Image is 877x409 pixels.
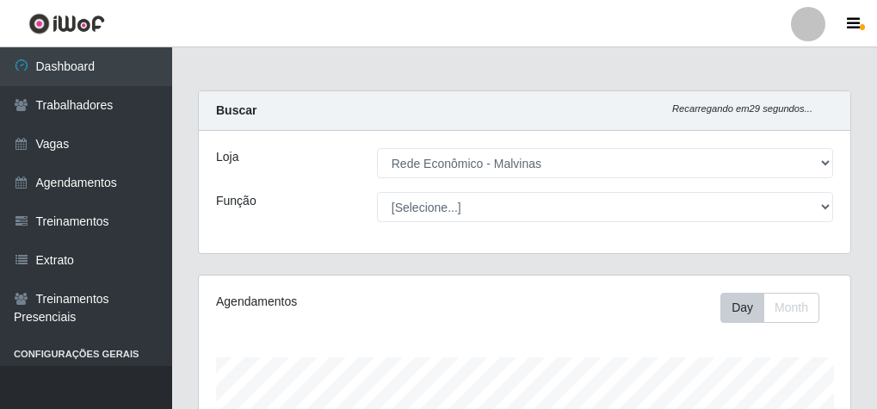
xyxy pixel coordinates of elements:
label: Função [216,192,256,210]
i: Recarregando em 29 segundos... [672,103,812,114]
div: Agendamentos [216,293,458,311]
button: Day [720,293,764,323]
div: First group [720,293,819,323]
strong: Buscar [216,103,256,117]
img: CoreUI Logo [28,13,105,34]
div: Toolbar with button groups [720,293,833,323]
label: Loja [216,148,238,166]
button: Month [763,293,819,323]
